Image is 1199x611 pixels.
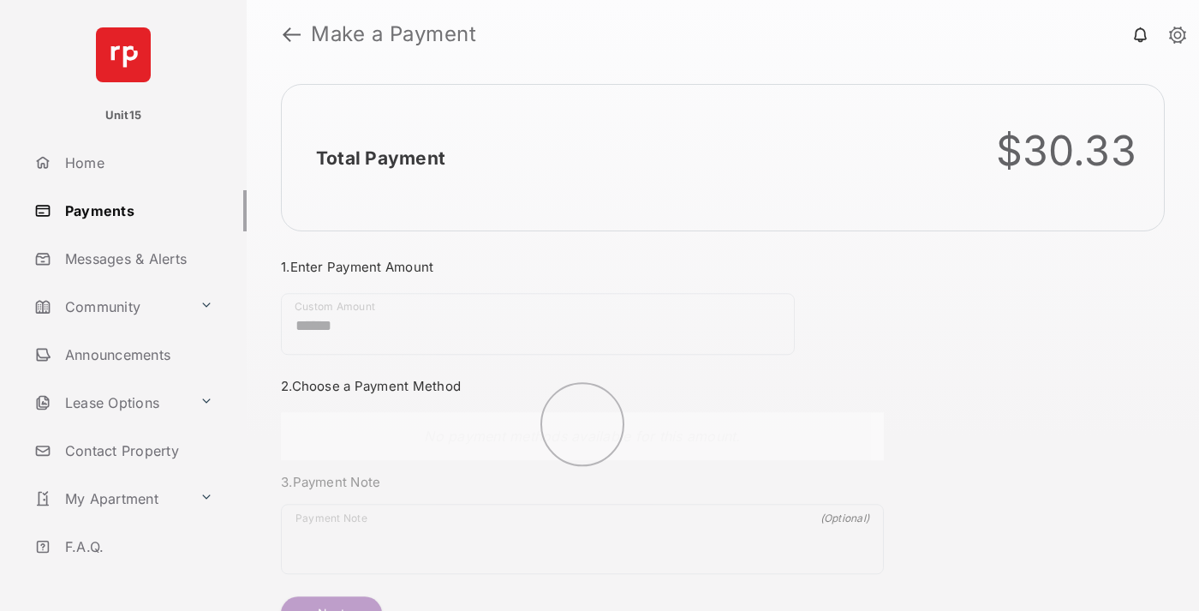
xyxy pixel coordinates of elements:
h2: Total Payment [316,147,445,169]
div: $30.33 [996,126,1137,176]
a: Messages & Alerts [27,238,247,279]
a: Contact Property [27,430,247,471]
h3: 1. Enter Payment Amount [281,259,884,275]
h3: 2. Choose a Payment Method [281,378,884,394]
a: Home [27,142,247,183]
a: Community [27,286,193,327]
p: Unit15 [105,107,142,124]
img: svg+xml;base64,PHN2ZyB4bWxucz0iaHR0cDovL3d3dy53My5vcmcvMjAwMC9zdmciIHdpZHRoPSI2NCIgaGVpZ2h0PSI2NC... [96,27,151,82]
strong: Make a Payment [311,24,476,45]
a: My Apartment [27,478,193,519]
h3: 3. Payment Note [281,474,884,490]
a: F.A.Q. [27,526,247,567]
a: Announcements [27,334,247,375]
a: Payments [27,190,247,231]
a: Lease Options [27,382,193,423]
